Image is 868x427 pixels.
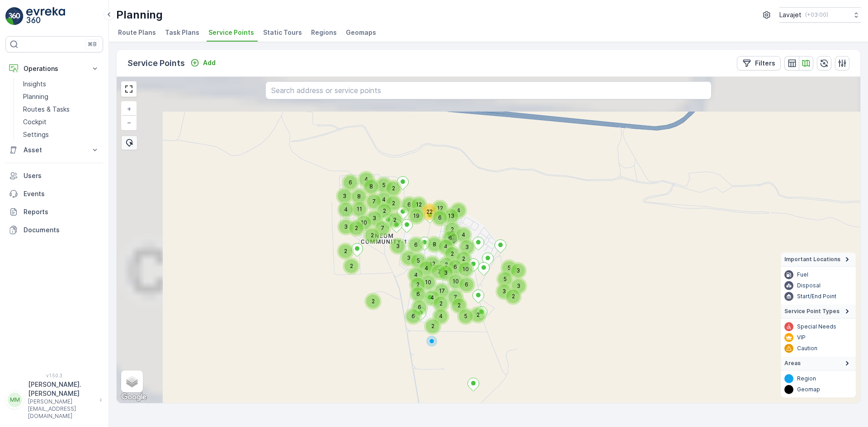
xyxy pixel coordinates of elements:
div: 6 [409,238,415,244]
div: 5 [411,254,417,259]
div: 3 [339,220,353,234]
div: 2 [445,223,451,228]
div: 2 [344,259,350,265]
span: Important Locations [784,256,840,263]
div: 3 [460,240,466,246]
p: Documents [24,225,99,235]
span: Task Plans [165,28,199,37]
p: Disposal [797,282,821,289]
a: Zoom In [122,102,136,116]
p: Region [797,375,816,382]
a: Routes & Tasks [19,103,103,116]
a: Events [5,185,103,203]
div: 12 [425,257,431,263]
img: logo [5,7,24,25]
p: ( +03:00 ) [805,11,828,19]
div: 2 [445,223,459,236]
div: 6 [460,278,465,283]
p: Geomap [797,386,820,393]
div: 6 [411,287,425,301]
p: Special Needs [797,323,836,330]
span: v 1.50.3 [5,373,103,378]
div: 2 [387,182,400,195]
div: 2 [366,295,380,308]
div: 4 [452,204,465,217]
p: Fuel [797,271,808,278]
p: Caution [797,345,817,352]
div: 2 [439,258,445,263]
div: 2 [339,244,344,250]
div: 3 [460,240,474,254]
div: 2 [445,247,451,253]
div: 12 [433,202,447,215]
span: Service Points [208,28,254,37]
div: 2 [471,308,476,314]
p: Users [24,171,99,180]
div: 2 [452,299,466,312]
div: 6 [411,287,417,293]
a: Cockpit [19,116,103,128]
div: 12 [412,198,425,211]
button: Filters [737,56,781,70]
div: 3 [512,279,525,293]
div: 6 [402,198,408,203]
button: Add [187,57,219,68]
div: 3 [391,239,396,245]
div: 6 [344,176,349,181]
div: 5 [502,261,508,267]
div: 2 [432,265,438,270]
div: 10 [459,263,472,276]
a: Users [5,167,103,185]
a: Layers [122,371,142,391]
summary: Important Locations [781,253,856,267]
div: 2 [426,319,439,333]
div: 3 [497,285,503,290]
div: 4 [420,262,425,267]
div: 11 [353,202,358,208]
div: 6 [409,238,423,252]
p: ⌘B [88,41,97,48]
div: 5 [502,261,516,275]
div: 4 [359,173,373,186]
p: [PERSON_NAME].[PERSON_NAME] [28,380,95,398]
p: Service Points [127,57,185,70]
div: 2 [439,258,453,272]
div: 8 [364,180,370,185]
div: 5 [377,178,391,192]
div: 4 [339,203,344,208]
div: 2 [339,244,352,258]
div: 3 [338,189,351,203]
div: 10 [459,263,464,268]
div: 7 [367,195,373,200]
div: 2 [452,299,458,304]
p: Events [24,189,99,198]
span: Geomaps [346,28,376,37]
summary: Service Point Types [781,305,856,319]
button: MM[PERSON_NAME].[PERSON_NAME][PERSON_NAME][EMAIL_ADDRESS][DOMAIN_NAME] [5,380,103,420]
img: logo_light-DOdMpM7g.png [26,7,65,25]
p: VIP [797,334,806,341]
input: Search address or service points [265,81,712,99]
div: 2 [434,297,448,310]
div: 2 [388,213,393,219]
a: Planning [19,90,103,103]
p: Planning [116,8,163,22]
div: 4 [457,228,470,242]
div: 19 [410,209,415,215]
span: Regions [311,28,337,37]
div: 12 [433,202,439,207]
div: 2 [366,295,372,300]
div: 13 [444,209,450,215]
div: 2 [411,278,416,283]
div: 8 [352,190,358,195]
div: 7 [448,291,454,296]
div: 6 [413,300,418,306]
div: 6 [406,310,420,323]
div: 12 [425,257,439,271]
div: 2 [387,197,392,202]
span: Route Plans [118,28,156,37]
div: 6 [443,231,457,245]
div: 2 [426,319,431,325]
div: 6 [460,278,473,291]
div: 8 [428,238,441,251]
